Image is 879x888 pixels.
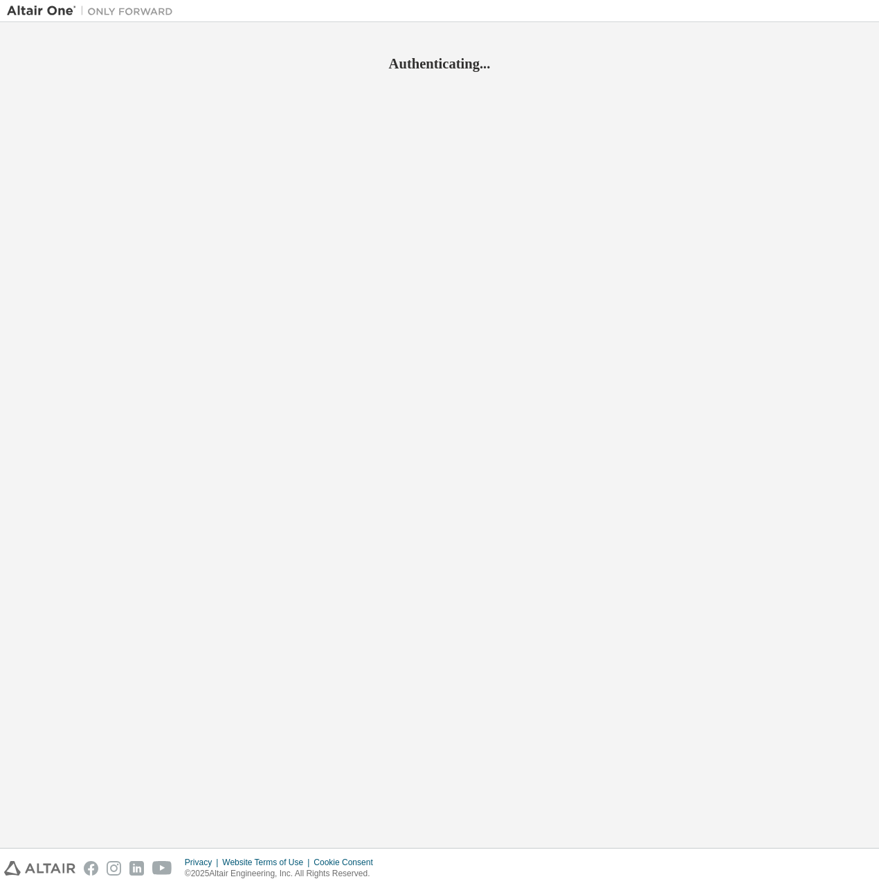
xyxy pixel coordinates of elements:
[4,861,75,876] img: altair_logo.svg
[129,861,144,876] img: linkedin.svg
[84,861,98,876] img: facebook.svg
[107,861,121,876] img: instagram.svg
[314,857,381,868] div: Cookie Consent
[185,868,381,880] p: © 2025 Altair Engineering, Inc. All Rights Reserved.
[222,857,314,868] div: Website Terms of Use
[7,4,180,18] img: Altair One
[185,857,222,868] div: Privacy
[152,861,172,876] img: youtube.svg
[7,55,872,73] h2: Authenticating...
